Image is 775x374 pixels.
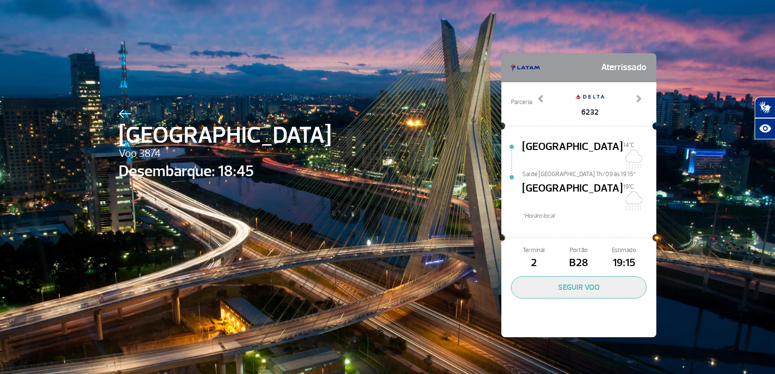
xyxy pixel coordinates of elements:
[602,255,647,271] span: 19:15
[119,160,331,183] span: Desembarque: 18:45
[511,276,647,299] button: SEGUIR VOO
[522,139,623,170] span: [GEOGRAPHIC_DATA]
[575,106,604,118] span: 6232
[623,141,635,149] span: 14°C
[623,150,642,169] img: Nublado
[522,211,656,221] span: *Horáro local
[119,118,331,153] span: [GEOGRAPHIC_DATA]
[522,180,623,211] span: [GEOGRAPHIC_DATA]
[601,58,647,77] span: Aterrissado
[556,246,601,255] span: Portão
[522,170,656,177] span: Sai de [GEOGRAPHIC_DATA] Th/09 às 19:15*
[755,97,775,139] div: Plugin de acessibilidade da Hand Talk.
[755,97,775,118] button: Abrir tradutor de língua de sinais.
[119,146,331,162] span: Voo 3874
[602,246,647,255] span: Estimado
[511,246,556,255] span: Terminal
[623,191,642,210] img: Nublado
[511,98,533,107] span: Parceria:
[623,183,634,191] span: 19°C
[556,255,601,271] span: B28
[755,118,775,139] button: Abrir recursos assistivos.
[511,255,556,271] span: 2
